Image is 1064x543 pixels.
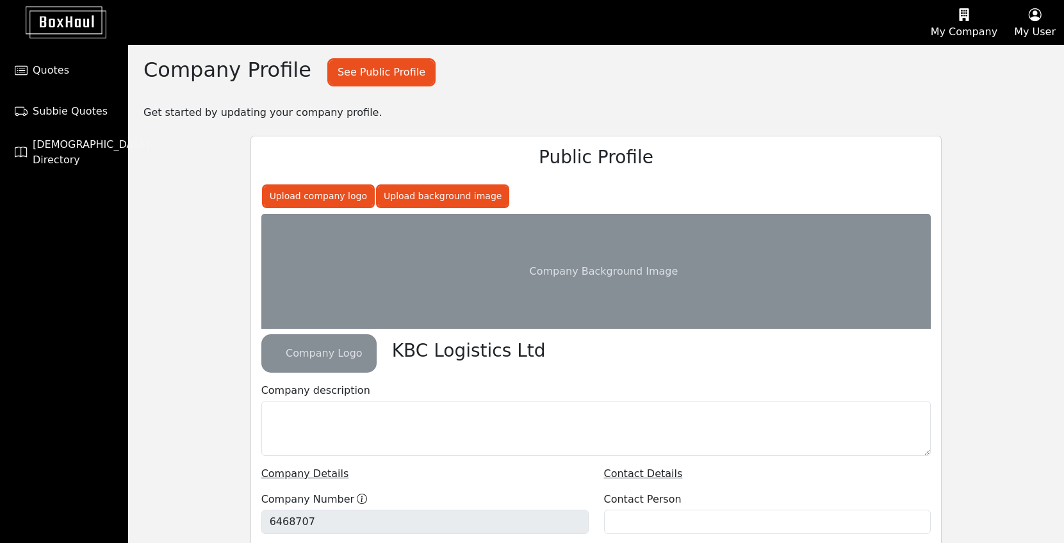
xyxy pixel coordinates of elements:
span: Quotes [33,63,69,78]
label: Contact Person [604,492,682,507]
label: Company description [261,383,370,398]
text: Company Logo [286,347,363,359]
button: Upload company logo [264,186,373,206]
button: See Public Profile [329,60,434,85]
a: See Public Profile [327,58,436,87]
button: Upload background image [378,186,507,206]
h3: Public Profile [261,147,931,168]
svg: Placeholder: Image cap [261,214,931,329]
button: My Company [922,1,1006,44]
span: [DEMOGRAPHIC_DATA] Directory [33,137,149,168]
text: Company Background Image [530,265,678,277]
svg: Placeholder: Image cap [261,334,377,373]
a: [DEMOGRAPHIC_DATA] Directory [10,137,119,168]
div: Contact Details [604,466,931,482]
a: Subbie Quotes [10,96,119,127]
a: Quotes [10,55,119,86]
span: Subbie Quotes [33,104,108,119]
div: Get started by updating your company profile. [128,102,1064,120]
button: My User [1006,1,1064,44]
h3: KBC Logistics Ltd [392,340,546,362]
h2: Company Profile [143,58,311,82]
img: BoxHaul [6,6,106,38]
label: Company Number [261,492,367,507]
div: Company Details [261,466,589,482]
